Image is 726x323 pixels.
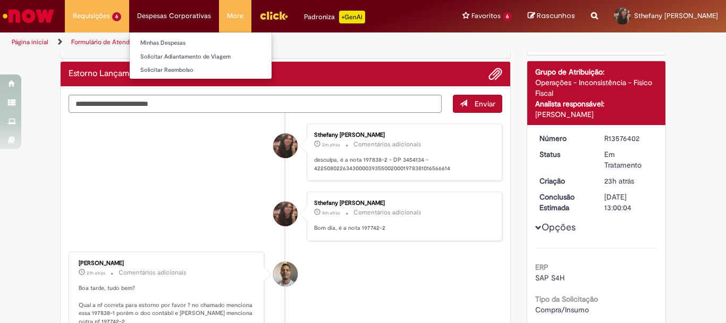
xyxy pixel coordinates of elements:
time: 30/09/2025 11:17:41 [322,142,340,148]
button: Adicionar anexos [488,67,502,81]
div: Grupo de Atribuição: [535,67,658,77]
span: More [227,11,243,21]
div: Sthefany Victoria Bernardino Dargas [273,202,298,226]
div: [DATE] 13:00:04 [604,192,654,213]
div: Padroniza [304,11,365,23]
div: Sthefany Victoria Bernardino Dargas [273,134,298,158]
span: 2m atrás [322,142,340,148]
time: 30/09/2025 11:12:10 [322,210,340,216]
p: Bom dia, é a nota 197742-2 [314,224,491,233]
div: Em Tratamento [604,149,654,170]
ul: Despesas Corporativas [129,32,272,79]
a: Página inicial [12,38,48,46]
span: Sthefany [PERSON_NAME] [634,11,718,20]
dt: Criação [531,176,597,186]
div: R13576402 [604,133,654,144]
span: Enviar [475,99,495,109]
span: Requisições [73,11,110,21]
span: Compra/Insumo [535,305,589,314]
span: 8m atrás [322,210,340,216]
div: [PERSON_NAME] [535,109,658,120]
textarea: Digite sua mensagem aqui... [69,95,442,113]
ul: Trilhas de página [8,32,476,52]
div: Sthefany [PERSON_NAME] [314,200,491,206]
span: 6 [112,12,121,21]
b: Tipo da Solicitação [535,294,598,304]
b: ERP [535,262,548,272]
dt: Status [531,149,597,160]
small: Comentários adicionais [119,268,187,277]
span: Favoritos [471,11,501,21]
a: Rascunhos [528,11,575,21]
small: Comentários adicionais [353,140,421,149]
img: click_logo_yellow_360x200.png [259,7,288,23]
span: Rascunhos [537,11,575,21]
time: 29/09/2025 11:59:27 [604,176,634,186]
div: [PERSON_NAME] [79,260,256,267]
dt: Conclusão Estimada [531,192,597,213]
img: ServiceNow [1,5,56,27]
span: 6 [503,12,512,21]
a: Solicitar Reembolso [130,64,272,76]
div: Operações - Inconsistência - Físico Fiscal [535,77,658,98]
span: Despesas Corporativas [137,11,211,21]
div: Joziano De Jesus Oliveira [273,262,298,286]
dt: Número [531,133,597,144]
p: +GenAi [339,11,365,23]
span: 21h atrás [87,270,105,276]
div: 29/09/2025 11:59:27 [604,176,654,186]
a: Formulário de Atendimento [71,38,150,46]
p: desculpa, é a nota 197838-2 - DP 3454134 - 42250802263430000393550020001978381016566614 [314,156,491,172]
a: Solicitar Adiantamento de Viagem [130,51,272,63]
span: SAP S4H [535,273,564,283]
div: Analista responsável: [535,98,658,109]
small: Comentários adicionais [353,208,421,217]
time: 29/09/2025 14:11:36 [87,270,105,276]
span: 23h atrás [604,176,634,186]
a: Minhas Despesas [130,37,272,49]
button: Enviar [453,95,502,113]
h2: Estorno Lançamento Histórico de tíquete [69,69,146,79]
div: Sthefany [PERSON_NAME] [314,132,491,138]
